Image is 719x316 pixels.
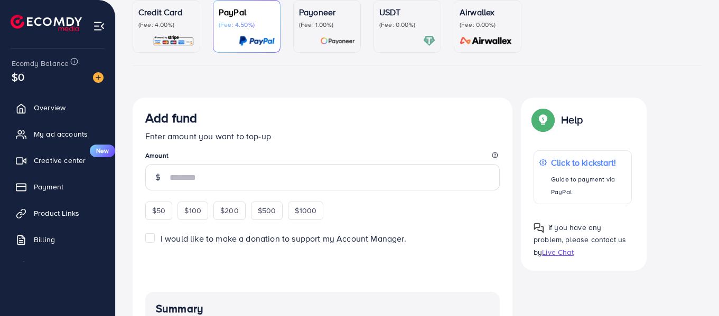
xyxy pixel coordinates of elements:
[153,35,194,47] img: card
[534,222,626,257] span: If you have any problem, please contact us by
[219,21,275,29] p: (Fee: 4.50%)
[34,181,63,192] span: Payment
[8,123,107,145] a: My ad accounts
[11,15,82,31] img: logo
[145,130,500,142] p: Enter amount you want to top-up
[152,205,165,216] span: $50
[90,145,115,157] span: New
[8,255,107,276] a: Affiliate Program
[156,302,489,315] h4: Summary
[534,110,553,129] img: Popup guide
[460,21,516,29] p: (Fee: 0.00%)
[379,6,435,18] p: USDT
[34,208,79,218] span: Product Links
[299,21,355,29] p: (Fee: 1.00%)
[534,223,544,233] img: Popup guide
[12,58,69,69] span: Ecomdy Balance
[34,234,55,245] span: Billing
[161,233,406,244] span: I would like to make a donation to support my Account Manager.
[379,21,435,29] p: (Fee: 0.00%)
[34,155,86,166] span: Creative center
[674,269,711,308] iframe: Chat
[423,35,435,47] img: card
[184,205,201,216] span: $100
[34,102,66,113] span: Overview
[138,21,194,29] p: (Fee: 4.00%)
[460,6,516,18] p: Airwallex
[239,35,275,47] img: card
[93,72,104,83] img: image
[34,129,88,139] span: My ad accounts
[145,151,500,164] legend: Amount
[220,205,239,216] span: $200
[295,205,316,216] span: $1000
[12,69,24,84] span: $0
[551,156,626,169] p: Click to kickstart!
[8,97,107,118] a: Overview
[8,176,107,197] a: Payment
[561,113,583,126] p: Help
[8,203,107,224] a: Product Links
[258,205,276,216] span: $500
[8,150,107,171] a: Creative centerNew
[320,35,355,47] img: card
[219,6,275,18] p: PayPal
[145,110,197,126] h3: Add fund
[138,6,194,18] p: Credit Card
[34,261,90,271] span: Affiliate Program
[551,173,626,198] p: Guide to payment via PayPal
[456,35,516,47] img: card
[299,6,355,18] p: Payoneer
[542,247,573,257] span: Live Chat
[93,20,105,32] img: menu
[8,229,107,250] a: Billing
